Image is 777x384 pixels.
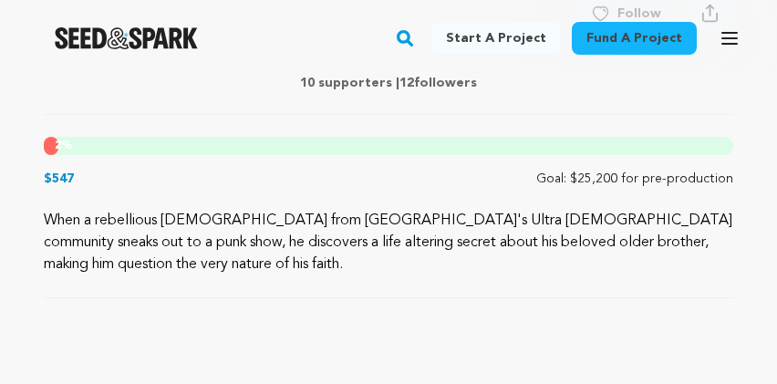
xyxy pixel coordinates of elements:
div: % [44,137,58,155]
a: Start a project [431,22,561,55]
p: Goal: $25,200 for pre-production [536,170,733,188]
p: 10 supporters | followers [44,74,733,92]
a: Seed&Spark Homepage [55,27,198,49]
p: When a rebellious [DEMOGRAPHIC_DATA] from [GEOGRAPHIC_DATA]'s Ultra [DEMOGRAPHIC_DATA] community ... [44,210,733,275]
a: Fund a project [572,22,697,55]
span: 2 [55,140,61,151]
p: $547 [44,170,74,188]
span: 12 [399,77,414,89]
img: Seed&Spark Logo Dark Mode [55,27,198,49]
